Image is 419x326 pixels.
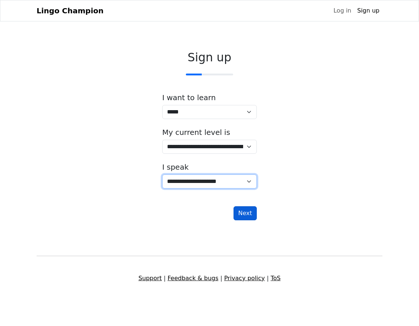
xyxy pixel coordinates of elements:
[162,128,230,137] label: My current level is
[32,274,387,283] div: | | |
[162,93,216,102] label: I want to learn
[270,275,280,282] a: ToS
[37,3,103,18] a: Lingo Champion
[162,51,257,65] h2: Sign up
[139,275,162,282] a: Support
[167,275,218,282] a: Feedback & bugs
[224,275,265,282] a: Privacy policy
[330,3,354,18] a: Log in
[234,206,257,220] button: Next
[354,3,382,18] a: Sign up
[162,163,189,172] label: I speak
